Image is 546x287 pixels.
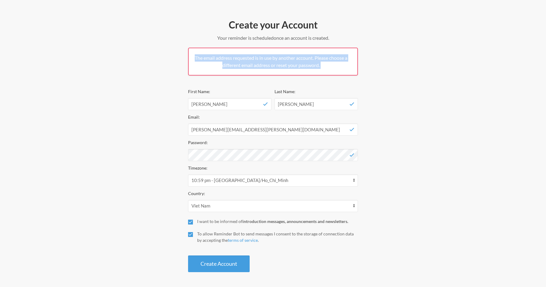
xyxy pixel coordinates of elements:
p: Your reminder is scheduled once an account is created. [188,34,358,42]
label: Last Name: [275,89,295,94]
a: terms of service [228,238,258,243]
div: I want to be informed of [197,218,358,225]
input: I want to be informed ofintroduction messages, announcements and newsletters. [188,220,193,225]
label: Country: [188,191,205,196]
label: Email: [188,114,200,120]
input: To allow Reminder Bot to send messages I consent to the storage of connection data by accepting t... [188,232,193,237]
strong: introduction messages, announcements and newsletters. [242,219,348,224]
button: Create Account [188,255,250,272]
span: The email address requested is in use by another account. Please choose a different email address... [195,55,347,68]
h2: Create your Account [188,19,358,31]
label: First Name: [188,89,210,94]
label: Password: [188,140,208,145]
label: Timezone: [188,165,207,171]
div: To allow Reminder Bot to send messages I consent to the storage of connection data by accepting t... [197,231,358,243]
